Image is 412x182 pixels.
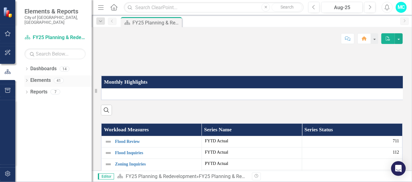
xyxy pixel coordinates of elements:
span: 38 [395,161,399,167]
span: PYTD Actual [205,161,299,167]
a: Dashboards [30,65,57,72]
div: 7 [50,89,60,95]
td: Double-Click to Edit [101,89,405,100]
a: FY25 Planning & Redevelopment [24,34,86,41]
div: 41 [54,78,64,83]
a: Flood Inquiries [115,151,199,155]
div: 14 [60,66,69,71]
img: Not Defined [105,138,112,145]
td: Double-Click to Edit Right Click for Context Menu [101,136,202,147]
a: Flood Review [115,139,199,144]
span: FYTD Actual [205,149,299,155]
div: » [117,173,247,180]
span: Editor [98,173,114,180]
div: FY25 Planning & Redevelopment - Strategic Plan [199,173,303,179]
a: Zoning Inquiries [115,162,199,166]
button: Search [272,3,302,12]
img: Not Defined [105,161,112,168]
a: Reports [30,89,47,96]
span: Elements & Reports [24,8,86,15]
input: Search ClearPoint... [124,2,304,13]
div: Open Intercom Messenger [391,161,406,176]
span: FYTD Actual [205,138,299,144]
a: FY25 Planning & Redevelopment [126,173,196,179]
div: FY25 Planning & Redevelopment - Strategic Plan [132,19,180,27]
td: Double-Click to Edit Right Click for Context Menu [101,147,202,158]
span: 711 [393,138,399,144]
span: 112 [393,149,399,155]
img: ClearPoint Strategy [3,7,14,18]
img: Not Defined [105,149,112,157]
div: Aug-25 [324,4,361,11]
span: Search [280,5,294,9]
a: Elements [30,77,51,84]
button: MC [396,2,407,13]
input: Search Below... [24,49,86,59]
small: City of [GEOGRAPHIC_DATA], [GEOGRAPHIC_DATA] [24,15,86,25]
button: Aug-25 [321,2,363,13]
td: Double-Click to Edit Right Click for Context Menu [101,158,202,181]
